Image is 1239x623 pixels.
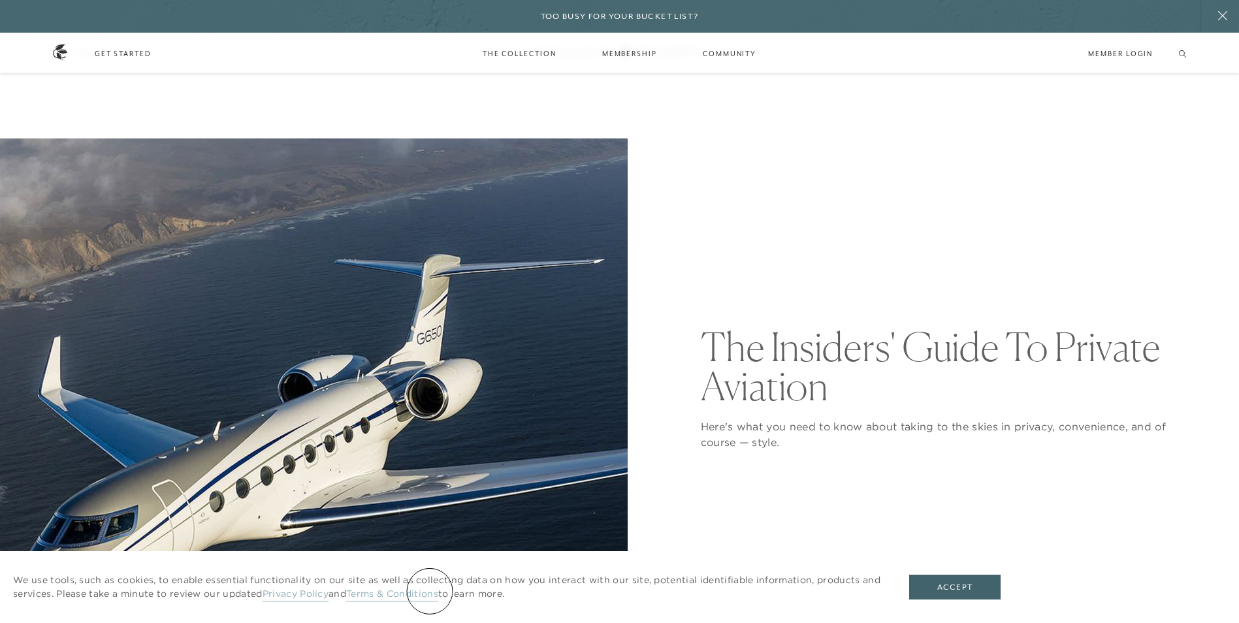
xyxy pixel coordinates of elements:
[701,327,1187,406] h1: The Insiders' Guide To Private Aviation
[1088,48,1153,59] a: Member Login
[690,35,769,72] a: Community
[541,10,699,23] h6: Too busy for your bucket list?
[909,575,1001,599] button: Accept
[263,588,329,601] a: Privacy Policy
[470,35,570,72] a: The Collection
[346,588,438,601] a: Terms & Conditions
[701,419,1187,450] p: Here's what you need to know about taking to the skies in privacy, convenience, and of course — s...
[95,48,152,59] a: Get Started
[13,573,883,601] p: We use tools, such as cookies, to enable essential functionality on our site as well as collectin...
[589,35,670,72] a: Membership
